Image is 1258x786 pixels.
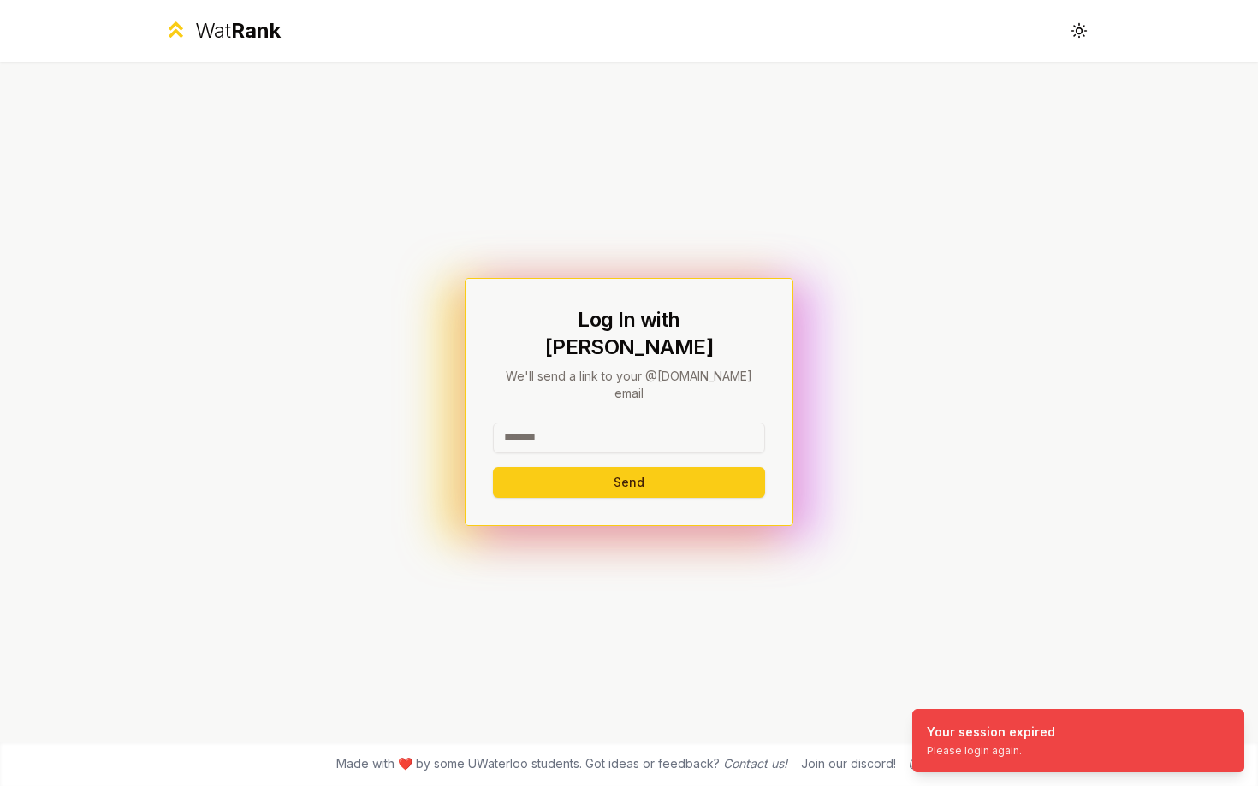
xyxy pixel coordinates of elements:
[336,755,787,772] span: Made with ❤️ by some UWaterloo students. Got ideas or feedback?
[927,724,1055,741] div: Your session expired
[927,744,1055,758] div: Please login again.
[493,368,765,402] p: We'll send a link to your @[DOMAIN_NAME] email
[723,756,787,771] a: Contact us!
[163,17,281,44] a: WatRank
[231,18,281,43] span: Rank
[493,467,765,498] button: Send
[493,306,765,361] h1: Log In with [PERSON_NAME]
[801,755,896,772] div: Join our discord!
[195,17,281,44] div: Wat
